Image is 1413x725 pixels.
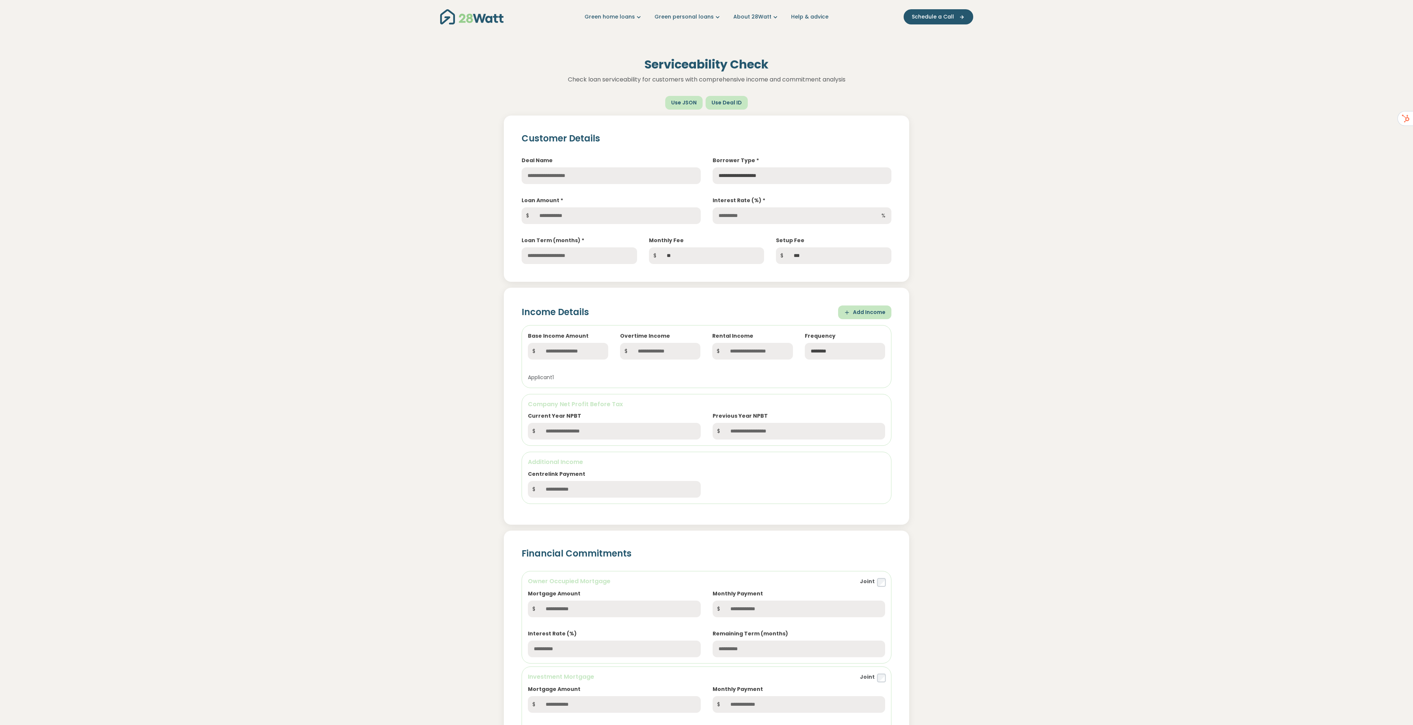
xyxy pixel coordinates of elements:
span: $ [712,343,724,360]
button: Use Deal ID [706,96,748,110]
span: $ [528,343,540,360]
h1: Serviceability Check [462,57,951,71]
span: $ [776,247,788,264]
label: Previous Year NPBT [713,412,768,420]
p: Check loan serviceability for customers with comprehensive income and commitment analysis [462,75,951,84]
label: Joint [860,673,875,681]
a: Green home loans [585,13,643,21]
a: Green personal loans [654,13,721,21]
span: $ [528,696,540,713]
h2: Income Details [522,307,589,318]
label: Current Year NPBT [528,412,581,420]
label: Interest Rate (%) [528,630,577,638]
label: Borrower Type * [713,157,759,164]
label: Remaining Term (months) [713,630,788,638]
span: $ [528,481,540,498]
label: Monthly Payment [713,685,763,693]
h6: Investment Mortgage [528,673,594,681]
label: Overtime Income [620,332,670,340]
label: Setup Fee [776,237,804,244]
small: Applicant 1 [528,374,554,381]
span: % [875,207,891,224]
h6: Additional Income [528,458,885,466]
span: $ [713,601,724,617]
a: About 28Watt [733,13,779,21]
a: Help & advice [791,13,828,21]
h2: Customer Details [522,133,891,144]
span: Schedule a Call [912,13,954,21]
span: $ [713,423,724,440]
h2: Financial Commitments [522,548,891,559]
span: $ [649,247,661,264]
nav: Main navigation [440,7,973,26]
span: $ [528,601,540,617]
button: Add Income [838,305,891,319]
label: Loan Amount * [522,197,563,204]
label: Mortgage Amount [528,685,580,693]
h6: Owner Occupied Mortgage [528,577,610,585]
span: $ [620,343,632,360]
label: Frequency [805,332,836,340]
span: $ [713,696,724,713]
label: Joint [860,578,875,585]
label: Monthly Fee [649,237,684,244]
h6: Company Net Profit Before Tax [528,400,885,408]
label: Monthly Payment [713,590,763,598]
img: 28Watt [440,9,503,24]
label: Interest Rate (%) * [713,197,765,204]
label: Centrelink Payment [528,470,585,478]
span: $ [522,207,533,224]
label: Base Income Amount [528,332,589,340]
label: Rental Income [712,332,753,340]
button: Use JSON [665,96,703,110]
span: $ [528,423,540,440]
label: Deal Name [522,157,553,164]
label: Loan Term (months) * [522,237,584,244]
label: Mortgage Amount [528,590,580,598]
button: Schedule a Call [904,9,973,24]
